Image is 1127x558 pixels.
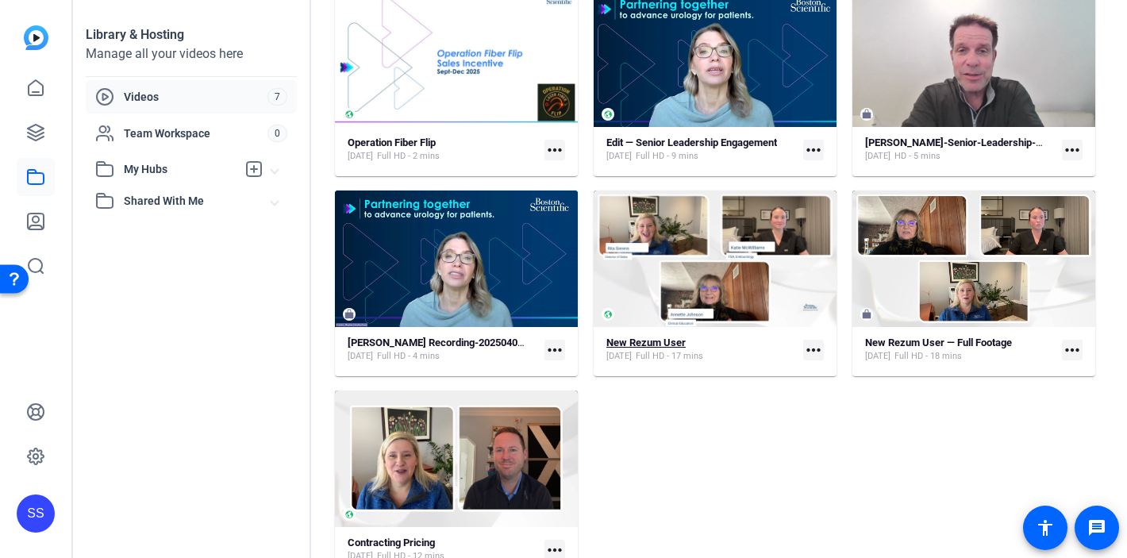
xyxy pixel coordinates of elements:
span: [DATE] [348,150,373,163]
mat-icon: more_horiz [803,140,824,160]
span: Full HD - 9 mins [636,150,698,163]
span: [DATE] [606,350,632,363]
span: [DATE] [348,350,373,363]
a: New Rezum User — Full Footage[DATE]Full HD - 18 mins [865,337,1056,363]
span: HD - 5 mins [894,150,940,163]
a: Operation Fiber Flip[DATE]Full HD - 2 mins [348,137,538,163]
span: Shared With Me [124,193,271,210]
strong: Contracting Pricing [348,537,435,548]
strong: New Rezum User [606,337,686,348]
div: SS [17,495,55,533]
mat-icon: more_horiz [544,140,565,160]
a: [PERSON_NAME] Recording-20250409_112924-Meeting Recording[DATE]Full HD - 4 mins [348,337,538,363]
img: blue-gradient.svg [24,25,48,50]
div: Manage all your videos here [86,44,297,63]
span: 0 [267,125,287,142]
strong: Operation Fiber Flip [348,137,436,148]
span: 7 [267,88,287,106]
span: [DATE] [606,150,632,163]
span: Team Workspace [124,125,267,141]
span: Full HD - 4 mins [377,350,440,363]
mat-icon: more_horiz [544,340,565,360]
mat-icon: message [1087,518,1106,537]
mat-expansion-panel-header: Shared With Me [86,185,297,217]
span: Full HD - 17 mins [636,350,703,363]
span: [DATE] [865,350,890,363]
span: Full HD - 18 mins [894,350,962,363]
strong: New Rezum User — Full Footage [865,337,1012,348]
span: My Hubs [124,161,237,178]
a: New Rezum User[DATE]Full HD - 17 mins [606,337,797,363]
span: [DATE] [865,150,890,163]
div: Library & Hosting [86,25,297,44]
span: Full HD - 2 mins [377,150,440,163]
mat-icon: more_horiz [1062,340,1083,360]
strong: Edit — Senior Leadership Engagement [606,137,777,148]
a: Edit — Senior Leadership Engagement[DATE]Full HD - 9 mins [606,137,797,163]
mat-icon: more_horiz [1062,140,1083,160]
mat-icon: accessibility [1036,518,1055,537]
a: [PERSON_NAME]-Senior-Leadership-Engagement-[PERSON_NAME]-Self-Record-Session-1744390670763-webcam... [865,137,1056,163]
mat-icon: more_horiz [803,340,824,360]
strong: [PERSON_NAME] Recording-20250409_112924-Meeting Recording [348,337,650,348]
mat-expansion-panel-header: My Hubs [86,153,297,185]
span: Videos [124,89,267,105]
